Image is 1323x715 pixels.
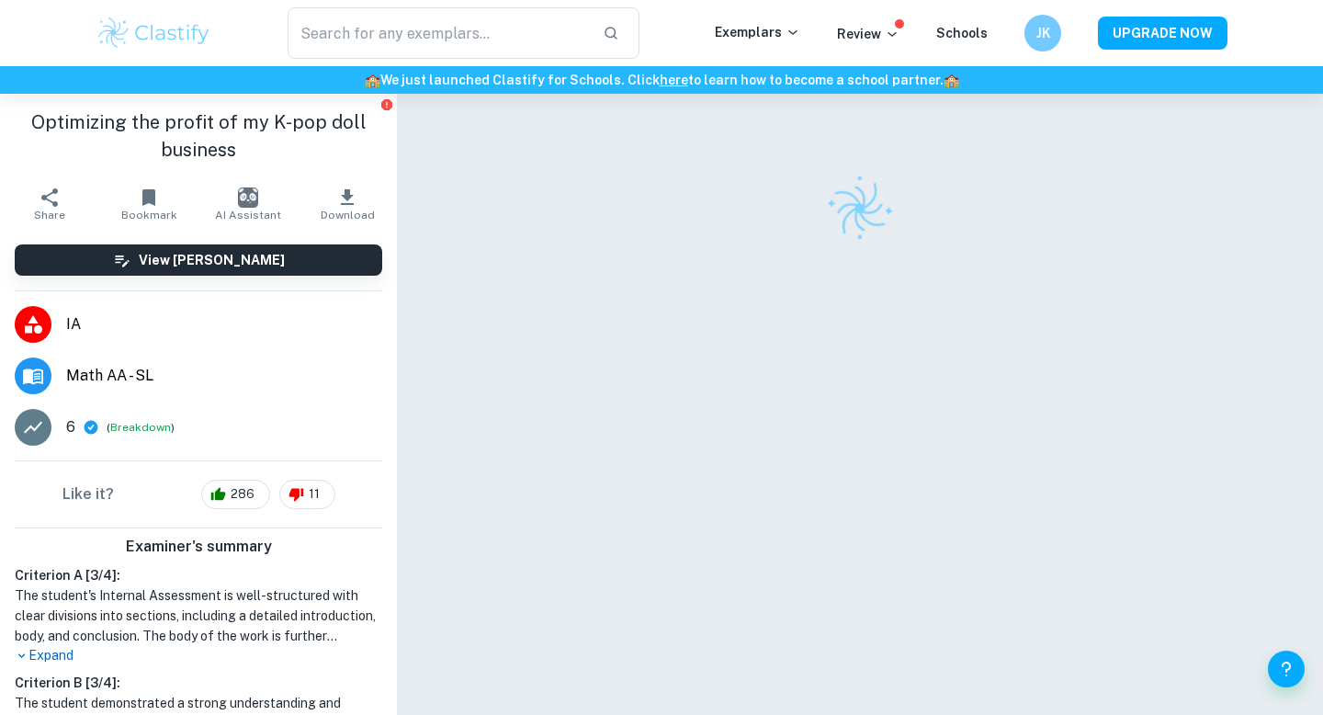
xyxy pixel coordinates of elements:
span: IA [66,313,382,335]
span: 🏫 [365,73,380,87]
h6: Criterion B [ 3 / 4 ]: [15,673,382,693]
span: Bookmark [121,209,177,221]
div: 286 [201,480,270,509]
button: JK [1024,15,1061,51]
span: 11 [299,485,330,504]
span: AI Assistant [215,209,281,221]
button: View [PERSON_NAME] [15,244,382,276]
span: ( ) [107,419,175,437]
button: UPGRADE NOW [1098,17,1227,50]
h1: The student's Internal Assessment is well-structured with clear divisions into sections, includin... [15,585,382,646]
p: Exemplars [715,22,800,42]
h6: JK [1033,23,1054,43]
button: Breakdown [110,419,171,436]
img: Clastify logo [96,15,212,51]
button: Download [298,178,397,230]
a: Schools [936,26,988,40]
button: AI Assistant [198,178,298,230]
h6: Criterion A [ 3 / 4 ]: [15,565,382,585]
a: here [660,73,688,87]
p: Review [837,24,899,44]
button: Report issue [379,97,393,111]
p: 6 [66,416,75,438]
h6: Examiner's summary [7,536,390,558]
span: Math AA - SL [66,365,382,387]
img: Clastify logo [815,164,906,255]
button: Bookmark [99,178,198,230]
div: 11 [279,480,335,509]
span: Share [34,209,65,221]
img: AI Assistant [238,187,258,208]
span: 286 [220,485,265,504]
h6: We just launched Clastify for Schools. Click to learn how to become a school partner. [4,70,1319,90]
h6: View [PERSON_NAME] [139,250,285,270]
span: Download [321,209,375,221]
h6: Like it? [62,483,114,505]
h1: Optimizing the profit of my K-pop doll business [15,108,382,164]
input: Search for any exemplars... [288,7,588,59]
span: 🏫 [944,73,959,87]
p: Expand [15,646,382,665]
button: Help and Feedback [1268,651,1305,687]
